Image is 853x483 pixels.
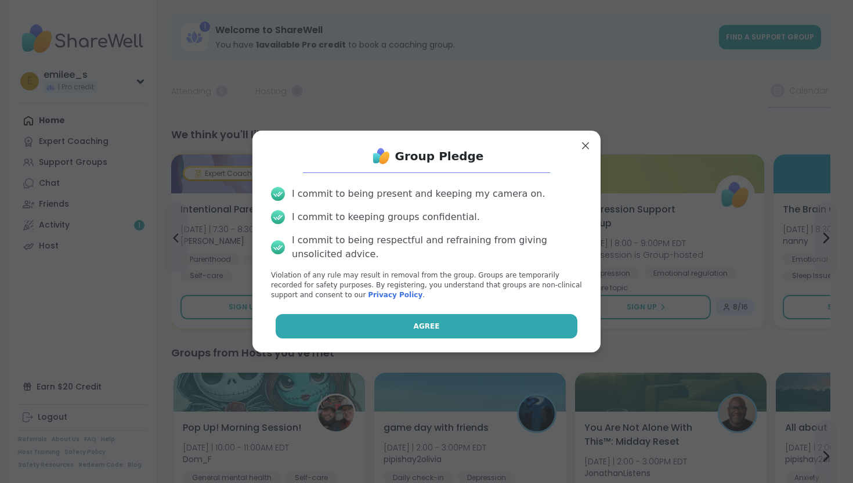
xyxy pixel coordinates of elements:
[271,271,582,300] p: Violation of any rule may result in removal from the group. Groups are temporarily recorded for s...
[414,321,440,331] span: Agree
[292,210,480,224] div: I commit to keeping groups confidential.
[276,314,578,338] button: Agree
[368,291,422,299] a: Privacy Policy
[292,233,582,261] div: I commit to being respectful and refraining from giving unsolicited advice.
[370,145,393,168] img: ShareWell Logo
[395,148,484,164] h1: Group Pledge
[292,187,545,201] div: I commit to being present and keeping my camera on.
